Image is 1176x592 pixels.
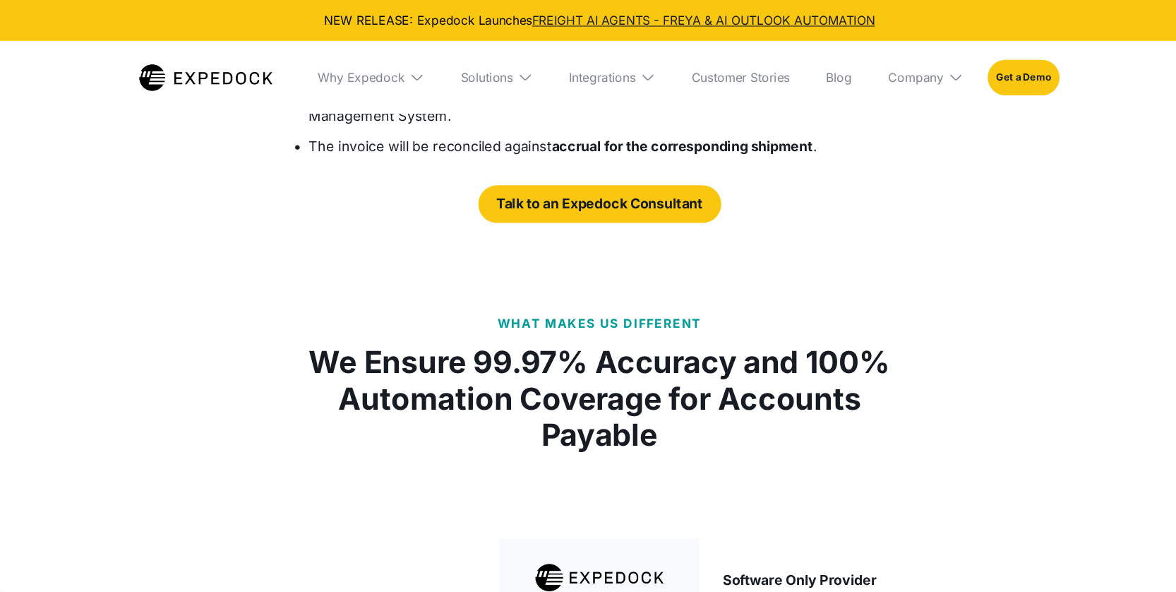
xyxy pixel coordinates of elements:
[493,293,683,310] p: What Makes Us Different
[846,38,939,106] div: Company
[289,321,887,423] h1: We Ensure 99.97% Accuracy and 100% Automation Coverage for Accounts Payable
[475,173,702,208] a: Talk to an Expedock Consultant
[548,38,652,106] div: Integrations
[448,38,537,106] div: Solutions
[11,11,1165,27] div: NEW RELEASE: Expedock Launches
[950,56,1017,88] a: Get a Demo
[317,126,887,148] li: The invoice will be reconciled against .
[525,12,845,26] a: FREIGHT AI AGENTS - FREYA & AI OUTLOOK AUTOMATION
[459,65,508,79] div: Solutions
[560,65,622,79] div: Integrations
[325,65,407,79] div: Why Expedock
[703,534,846,549] strong: Software Only Provider
[1105,524,1176,592] iframe: Chat Widget
[788,38,835,106] a: Blog
[663,38,777,106] a: Customer Stories
[314,38,436,106] div: Why Expedock
[858,65,909,79] div: Company
[544,129,787,144] strong: accrual for the corresponding shipment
